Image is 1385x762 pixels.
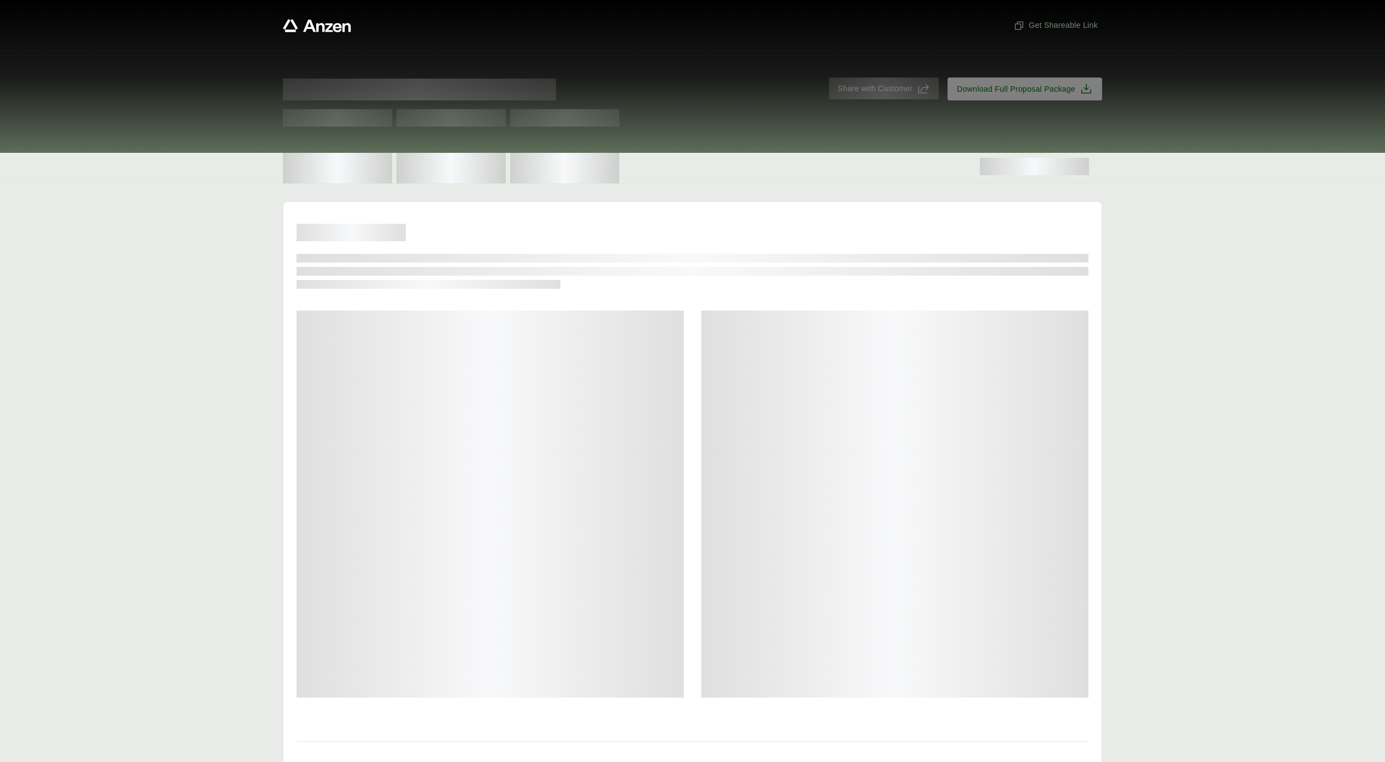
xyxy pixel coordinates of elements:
[1014,20,1098,31] span: Get Shareable Link
[510,109,619,127] span: Test
[283,79,556,100] span: Proposal for
[283,19,351,32] a: Anzen website
[283,109,392,127] span: Test
[838,83,913,94] span: Share with Customer
[396,109,506,127] span: Test
[1009,15,1102,35] button: Get Shareable Link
